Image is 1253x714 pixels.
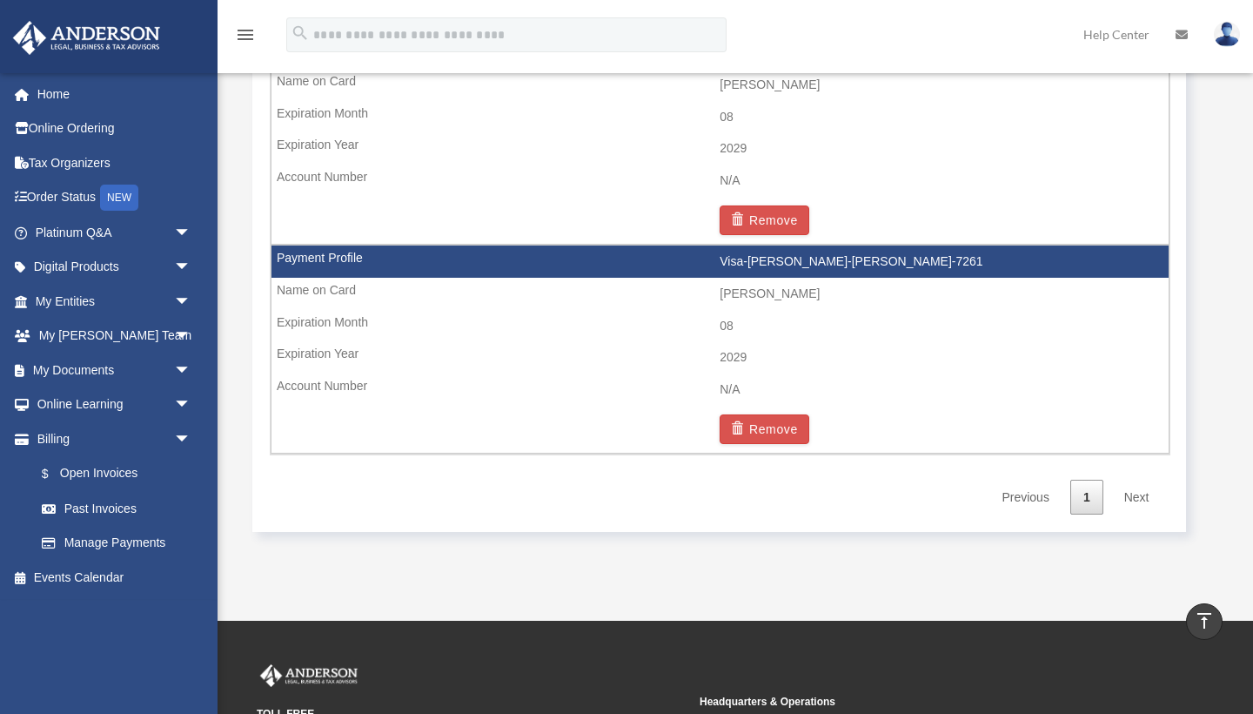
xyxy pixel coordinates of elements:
[24,491,218,526] a: Past Invoices
[291,24,310,43] i: search
[271,341,1169,374] td: 2029
[12,111,218,146] a: Online Ordering
[988,480,1062,515] a: Previous
[12,215,218,250] a: Platinum Q&Aarrow_drop_down
[12,319,218,354] a: My [PERSON_NAME] Teamarrow_drop_down
[8,21,165,55] img: Anderson Advisors Platinum Portal
[271,374,1169,407] td: N/A
[1070,480,1103,515] a: 1
[12,284,218,319] a: My Entitiesarrow_drop_down
[235,30,256,45] a: menu
[174,284,209,320] span: arrow_drop_down
[12,353,218,387] a: My Documentsarrow_drop_down
[1186,603,1223,640] a: vertical_align_top
[174,250,209,286] span: arrow_drop_down
[271,101,1169,134] td: 08
[12,560,218,595] a: Events Calendar
[720,414,809,444] button: Remove
[271,278,1169,311] td: [PERSON_NAME]
[100,185,138,211] div: NEW
[271,310,1169,343] td: 08
[271,132,1169,165] td: 2029
[1194,610,1215,631] i: vertical_align_top
[271,69,1169,102] td: [PERSON_NAME]
[174,421,209,457] span: arrow_drop_down
[12,180,218,216] a: Order StatusNEW
[24,526,209,561] a: Manage Payments
[12,250,218,285] a: Digital Productsarrow_drop_down
[174,215,209,251] span: arrow_drop_down
[235,24,256,45] i: menu
[271,165,1169,198] td: N/A
[720,205,809,235] button: Remove
[174,387,209,423] span: arrow_drop_down
[24,456,218,492] a: $Open Invoices
[257,664,361,687] img: Anderson Advisors Platinum Portal
[51,463,60,485] span: $
[1111,480,1163,515] a: Next
[12,387,218,422] a: Online Learningarrow_drop_down
[12,421,218,456] a: Billingarrow_drop_down
[1214,22,1240,47] img: User Pic
[12,145,218,180] a: Tax Organizers
[174,353,209,388] span: arrow_drop_down
[174,319,209,354] span: arrow_drop_down
[271,246,1169,279] td: Visa-[PERSON_NAME]-[PERSON_NAME]-7261
[700,693,1130,711] small: Headquarters & Operations
[12,77,218,111] a: Home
